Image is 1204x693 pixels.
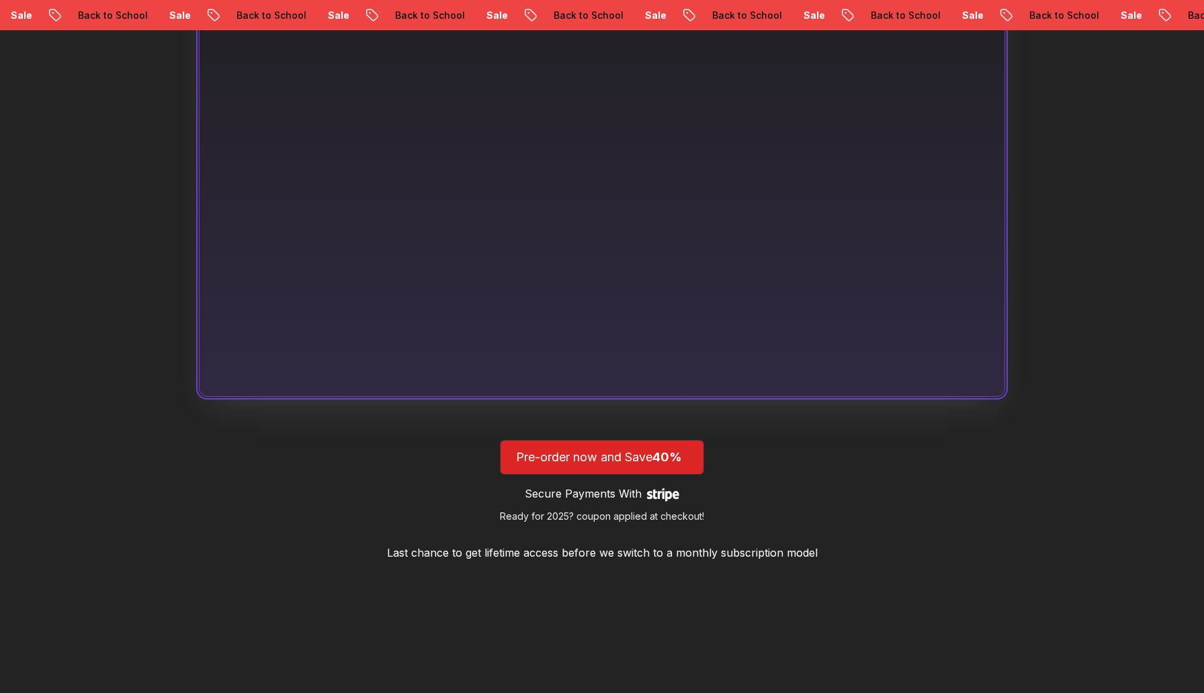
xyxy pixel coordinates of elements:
[1019,9,1110,22] p: Back to School
[317,9,360,22] p: Sale
[860,9,951,22] p: Back to School
[500,510,704,523] p: Ready for 2025? coupon applied at checkout!
[500,440,704,523] a: lifetime-access
[384,9,476,22] p: Back to School
[159,9,202,22] p: Sale
[387,545,818,561] p: Last chance to get lifetime access before we switch to a monthly subscription model
[543,9,634,22] p: Back to School
[1110,9,1153,22] p: Sale
[516,448,688,467] p: Pre-order now and Save
[476,9,519,22] p: Sale
[652,450,682,464] span: 40%
[701,9,793,22] p: Back to School
[67,9,159,22] p: Back to School
[793,9,836,22] p: Sale
[226,9,317,22] p: Back to School
[951,9,994,22] p: Sale
[634,9,677,22] p: Sale
[525,486,642,502] p: Secure Payments With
